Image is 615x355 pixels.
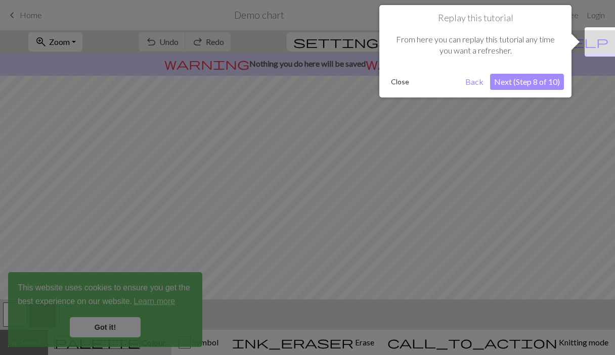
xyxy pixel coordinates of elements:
[490,74,564,90] button: Next (Step 8 of 10)
[461,74,488,90] button: Back
[387,13,564,24] h1: Replay this tutorial
[387,24,564,67] div: From here you can replay this tutorial any time you want a refresher.
[387,74,413,89] button: Close
[379,5,572,97] div: Replay this tutorial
